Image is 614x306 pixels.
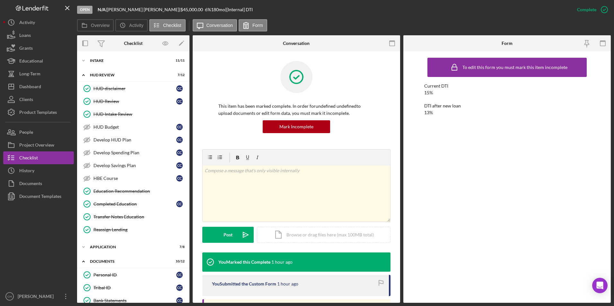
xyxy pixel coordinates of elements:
div: C C [176,85,183,92]
button: Activity [115,19,147,31]
button: Long-Term [3,67,74,80]
button: People [3,126,74,139]
div: C C [176,297,183,304]
a: HUD ReviewCC [80,95,186,108]
label: Overview [91,23,110,28]
div: Open [77,6,92,14]
div: | [Internal] DTI [225,7,253,12]
button: Mark Incomplete [263,120,330,133]
button: Product Templates [3,106,74,119]
div: People [19,126,33,140]
a: Project Overview [3,139,74,151]
div: Checklist [124,41,143,46]
div: Documents [90,259,169,263]
div: C C [176,285,183,291]
div: Dashboard [19,80,41,95]
div: Grants [19,42,33,56]
b: N/A [98,7,106,12]
a: Documents [3,177,74,190]
a: Develop Spending PlanCC [80,146,186,159]
div: C C [176,162,183,169]
div: | [98,7,107,12]
div: Intake [90,59,169,63]
a: HUD BudgetCC [80,121,186,133]
div: Long-Term [19,67,40,82]
button: Grants [3,42,74,55]
div: HUD Review [90,73,169,77]
div: Product Templates [19,106,57,120]
div: Educational [19,55,43,69]
div: Transfer Notes Education [93,214,186,219]
div: Education Recommendation [93,189,186,194]
a: Transfer Notes Education [80,210,186,223]
p: This item has been marked complete. In order for undefined undefined to upload documents or edit ... [218,103,374,117]
button: Post [202,227,254,243]
div: C C [176,124,183,130]
div: To edit this form you must mark this item incomplete [462,65,567,70]
div: 11 / 11 [173,59,185,63]
div: Develop Savings Plan [93,163,176,168]
button: CH[PERSON_NAME] [3,290,74,303]
div: HUD disclaimer [93,86,176,91]
div: C C [176,272,183,278]
div: Clients [19,93,33,107]
div: Activity [19,16,35,30]
div: Bank Statements [93,298,176,303]
div: C C [176,98,183,105]
button: Checklist [3,151,74,164]
div: Mark Incomplete [279,120,313,133]
button: Checklist [149,19,186,31]
div: [PERSON_NAME] [PERSON_NAME] | [107,7,180,12]
div: 7 / 12 [173,73,185,77]
button: Educational [3,55,74,67]
div: Checklist [19,151,38,166]
div: Project Overview [19,139,54,153]
div: You Marked this Complete [218,259,270,265]
div: 180 mo [211,7,225,12]
div: C C [176,201,183,207]
a: HUD disclaimerCC [80,82,186,95]
button: Activity [3,16,74,29]
button: Dashboard [3,80,74,93]
label: Conversation [206,23,233,28]
div: Completed Education [93,201,176,207]
div: Application [90,245,169,249]
button: Clients [3,93,74,106]
time: 2025-08-29 16:10 [271,259,293,265]
div: History [19,164,34,179]
div: HUD Review [93,99,176,104]
div: Post [224,227,232,243]
div: HUD Budget [93,124,176,130]
div: Complete [577,3,596,16]
div: 13% [424,110,433,115]
div: HBE Course [93,176,176,181]
div: C C [176,175,183,182]
a: Personal IDCC [80,268,186,281]
div: Current DTI [424,83,590,89]
div: Personal ID [93,272,176,277]
button: Loans [3,29,74,42]
div: DTI after new loan [424,103,590,108]
div: You Submitted the Custom Form [212,281,276,286]
a: Completed EducationCC [80,198,186,210]
div: 6 % [205,7,211,12]
a: History [3,164,74,177]
button: Conversation [193,19,237,31]
label: Form [252,23,263,28]
div: Form [502,41,513,46]
div: Develop Spending Plan [93,150,176,155]
div: Document Templates [19,190,61,204]
div: Conversation [283,41,310,46]
div: 7 / 8 [173,245,185,249]
div: [PERSON_NAME] [16,290,58,304]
